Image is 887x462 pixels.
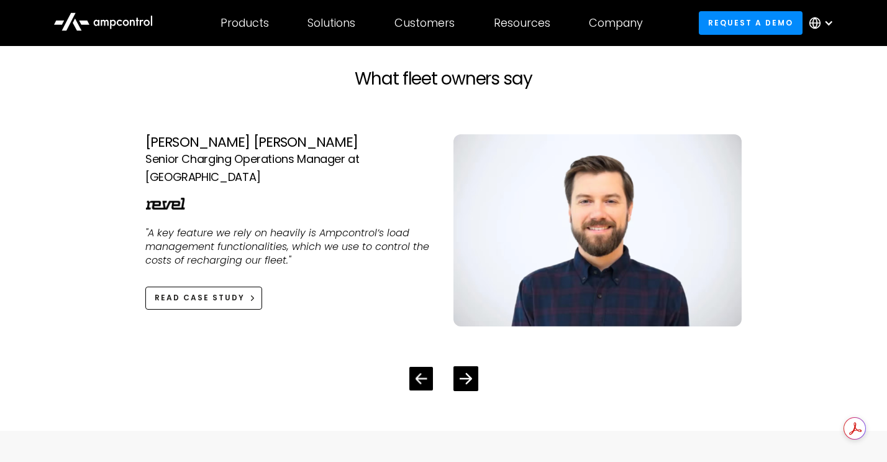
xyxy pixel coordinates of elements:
div: [PERSON_NAME] [PERSON_NAME] [145,134,434,150]
div: Products [221,16,269,30]
div: Resources [494,16,550,30]
div: Senior Charging Operations Manager at [GEOGRAPHIC_DATA] [145,150,434,187]
div: Company [589,16,643,30]
div: Solutions [307,16,355,30]
a: Read Case Study [145,287,262,310]
p: "A key feature we rely on heavily is Ampcontrol’s load management functionalities, which we use t... [145,226,434,268]
div: Read Case Study [155,292,245,303]
div: Next slide [453,366,478,391]
div: Customers [394,16,455,30]
h2: What fleet owners say [125,68,762,90]
div: 1 / 4 [145,114,742,346]
div: Previous slide [409,367,433,390]
a: Request a demo [699,11,803,34]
